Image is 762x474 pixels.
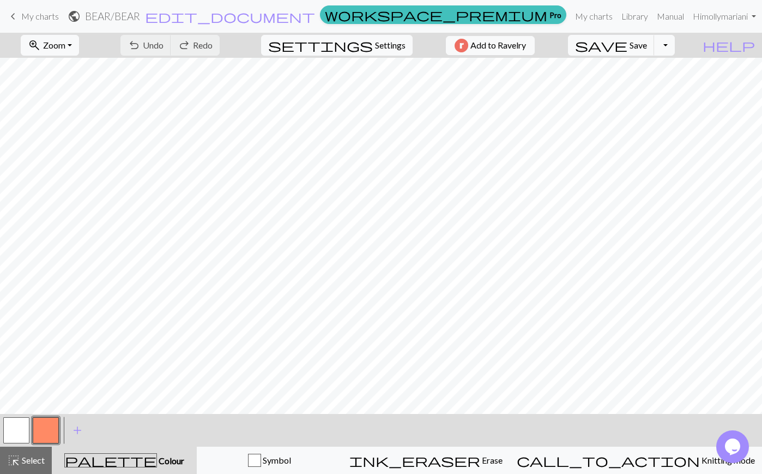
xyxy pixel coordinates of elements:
[517,453,700,468] span: call_to_action
[342,447,510,474] button: Erase
[446,36,535,55] button: Add to Ravelry
[20,455,45,465] span: Select
[21,35,79,56] button: Zoom
[575,38,627,53] span: save
[571,5,617,27] a: My charts
[145,9,315,24] span: edit_document
[480,455,503,465] span: Erase
[197,447,342,474] button: Symbol
[617,5,652,27] a: Library
[568,35,655,56] button: Save
[688,5,760,27] a: Himollymariani
[261,35,413,56] button: SettingsSettings
[28,38,41,53] span: zoom_in
[268,39,373,52] i: Settings
[7,7,59,26] a: My charts
[68,9,81,24] span: public
[652,5,688,27] a: Manual
[7,9,20,24] span: keyboard_arrow_left
[43,40,65,50] span: Zoom
[157,455,184,466] span: Colour
[71,423,84,438] span: add
[261,455,291,465] span: Symbol
[85,10,140,22] h2: BEAR / BEAR
[21,11,59,21] span: My charts
[470,39,526,52] span: Add to Ravelry
[703,38,755,53] span: help
[630,40,647,50] span: Save
[375,39,406,52] span: Settings
[320,5,566,24] a: Pro
[510,447,762,474] button: Knitting mode
[7,453,20,468] span: highlight_alt
[325,7,547,22] span: workspace_premium
[349,453,480,468] span: ink_eraser
[700,455,755,465] span: Knitting mode
[65,453,156,468] span: palette
[455,39,468,52] img: Ravelry
[716,430,751,463] iframe: chat widget
[52,447,197,474] button: Colour
[268,38,373,53] span: settings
